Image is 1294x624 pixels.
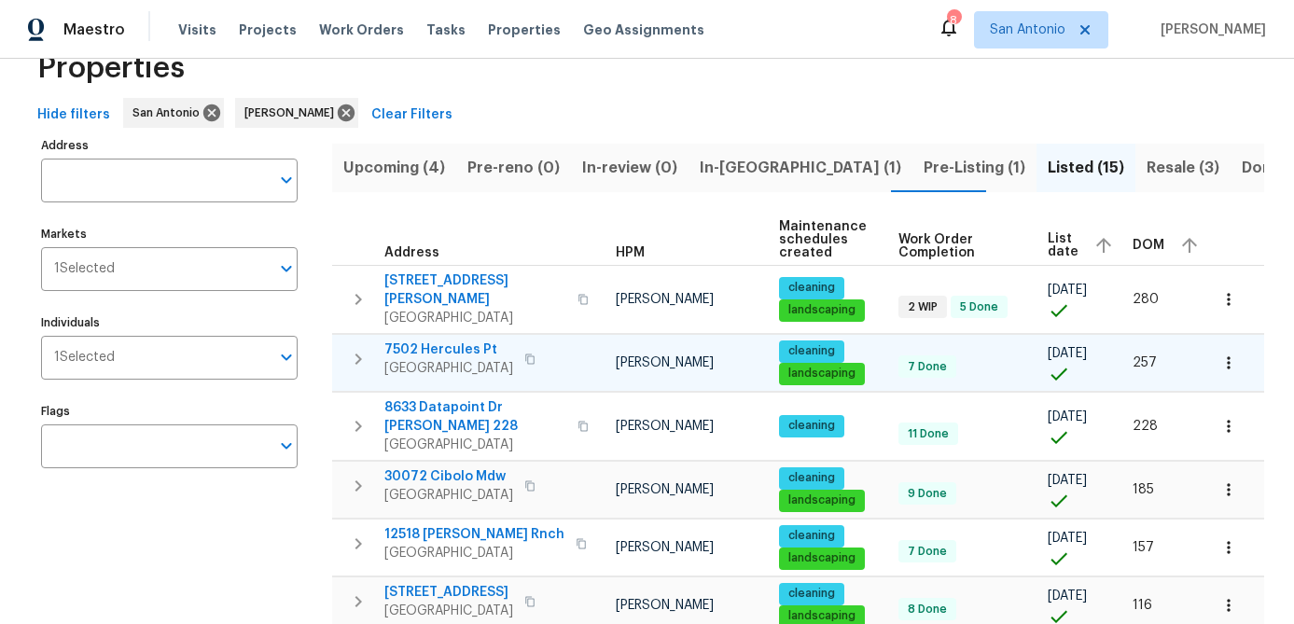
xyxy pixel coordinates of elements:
span: Upcoming (4) [343,155,445,181]
span: Tasks [426,23,466,36]
span: [STREET_ADDRESS] [384,583,513,602]
span: HPM [616,246,645,259]
span: cleaning [781,528,842,544]
span: cleaning [781,470,842,486]
span: 8633 Datapoint Dr [PERSON_NAME] 228 [384,398,566,436]
span: 7502 Hercules Pt [384,340,513,359]
span: Maestro [63,21,125,39]
span: 157 [1133,541,1154,554]
span: landscaping [781,550,863,566]
span: DOM [1133,239,1164,252]
span: 228 [1133,420,1158,433]
div: [PERSON_NAME] [235,98,358,128]
span: [DATE] [1048,532,1087,545]
label: Address [41,140,298,151]
span: Hide filters [37,104,110,127]
span: Visits [178,21,216,39]
span: List date [1048,232,1078,258]
span: cleaning [781,418,842,434]
span: Listed (15) [1048,155,1124,181]
span: [DATE] [1048,474,1087,487]
span: Geo Assignments [583,21,704,39]
label: Flags [41,406,298,417]
span: cleaning [781,586,842,602]
span: [STREET_ADDRESS][PERSON_NAME] [384,271,566,309]
span: Pre-Listing (1) [924,155,1025,181]
span: [DATE] [1048,347,1087,360]
span: Properties [37,59,185,77]
span: Work Order Completion [898,233,1016,259]
span: [DATE] [1048,589,1087,603]
span: San Antonio [990,21,1065,39]
span: [GEOGRAPHIC_DATA] [384,544,564,562]
span: 1 Selected [54,350,115,366]
span: 1 Selected [54,261,115,277]
span: Resale (3) [1147,155,1219,181]
span: 116 [1133,599,1152,612]
span: landscaping [781,492,863,508]
span: landscaping [781,366,863,381]
button: Open [273,344,299,370]
span: [GEOGRAPHIC_DATA] [384,436,566,454]
span: [DATE] [1048,410,1087,423]
span: cleaning [781,343,842,359]
span: Maintenance schedules created [779,220,867,259]
span: [PERSON_NAME] [616,420,714,433]
span: 30072 Cibolo Mdw [384,467,513,486]
button: Open [273,256,299,282]
span: Projects [239,21,297,39]
span: 5 Done [953,299,1006,315]
button: Clear Filters [364,98,460,132]
span: 8 Done [900,602,954,617]
span: [GEOGRAPHIC_DATA] [384,486,513,505]
span: 2 WIP [900,299,945,315]
span: 280 [1133,293,1159,306]
span: [DATE] [1048,284,1087,297]
span: [GEOGRAPHIC_DATA] [384,309,566,327]
span: [PERSON_NAME] [616,293,714,306]
span: 185 [1133,483,1154,496]
div: 8 [947,11,960,30]
button: Hide filters [30,98,118,132]
span: [GEOGRAPHIC_DATA] [384,359,513,378]
span: 7 Done [900,359,954,375]
span: [PERSON_NAME] [1153,21,1266,39]
span: 12518 [PERSON_NAME] Rnch [384,525,564,544]
span: [PERSON_NAME] [616,599,714,612]
span: 9 Done [900,486,954,502]
span: [PERSON_NAME] [616,356,714,369]
span: 257 [1133,356,1157,369]
span: Properties [488,21,561,39]
label: Individuals [41,317,298,328]
span: cleaning [781,280,842,296]
span: [PERSON_NAME] [244,104,341,122]
div: San Antonio [123,98,224,128]
span: Address [384,246,439,259]
span: Work Orders [319,21,404,39]
span: Clear Filters [371,104,452,127]
span: [GEOGRAPHIC_DATA] [384,602,513,620]
label: Markets [41,229,298,240]
span: landscaping [781,608,863,624]
span: 7 Done [900,544,954,560]
button: Open [273,433,299,459]
span: San Antonio [132,104,207,122]
span: Pre-reno (0) [467,155,560,181]
span: landscaping [781,302,863,318]
button: Open [273,167,299,193]
span: In-review (0) [582,155,677,181]
span: [PERSON_NAME] [616,483,714,496]
span: [PERSON_NAME] [616,541,714,554]
span: In-[GEOGRAPHIC_DATA] (1) [700,155,901,181]
span: 11 Done [900,426,956,442]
